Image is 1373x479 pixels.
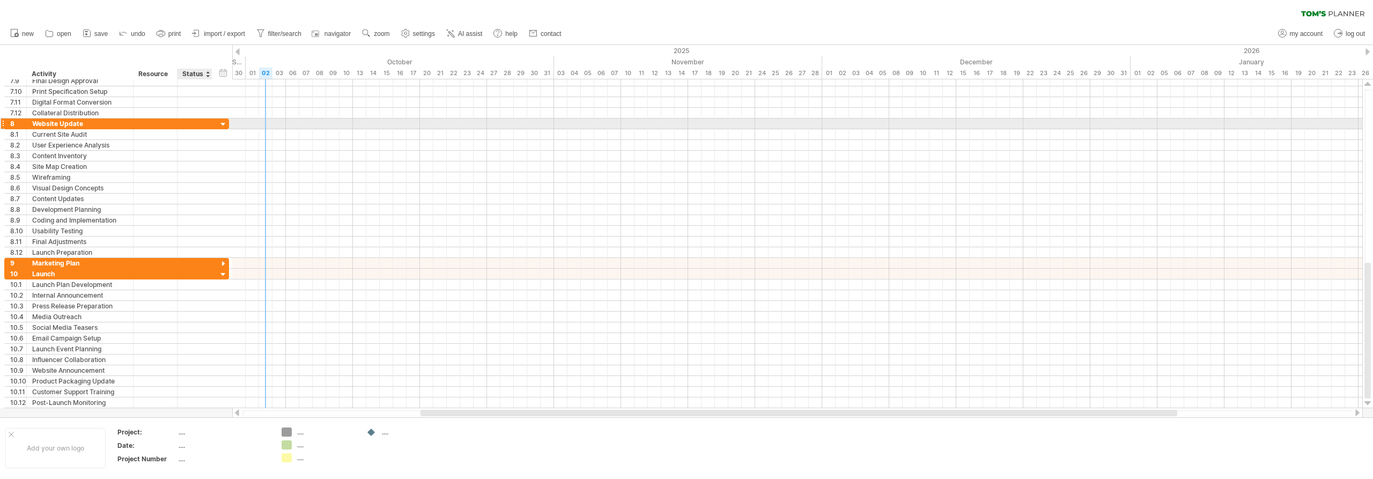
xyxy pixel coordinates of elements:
[688,68,702,79] div: Monday, 17 November 2025
[876,68,889,79] div: Friday, 5 December 2025
[32,322,128,333] div: Social Media Teasers
[567,68,581,79] div: Tuesday, 4 November 2025
[179,428,269,437] div: ....
[168,30,181,38] span: print
[970,68,983,79] div: Tuesday, 16 December 2025
[1104,68,1117,79] div: Tuesday, 30 December 2025
[268,30,301,38] span: filter/search
[608,68,621,79] div: Friday, 7 November 2025
[339,68,353,79] div: Friday, 10 October 2025
[32,290,128,300] div: Internal Announcement
[32,76,128,86] div: Final Design Approval
[32,161,128,172] div: Site Map Creation
[10,247,26,257] div: 8.12
[10,129,26,139] div: 8.1
[382,428,440,437] div: ....
[1131,68,1144,79] div: Thursday, 1 January 2026
[956,68,970,79] div: Monday, 15 December 2025
[10,86,26,97] div: 7.10
[10,237,26,247] div: 8.11
[94,30,108,38] span: save
[154,27,184,41] a: print
[32,237,128,247] div: Final Adjustments
[32,355,128,365] div: Influencer Collaboration
[297,440,356,449] div: ....
[822,68,836,79] div: Monday, 1 December 2025
[474,68,487,79] div: Friday, 24 October 2025
[32,365,128,375] div: Website Announcement
[10,387,26,397] div: 10.11
[32,397,128,408] div: Post-Launch Monitoring
[179,441,269,450] div: ....
[10,108,26,118] div: 7.12
[849,68,862,79] div: Wednesday, 3 December 2025
[460,68,474,79] div: Thursday, 23 October 2025
[889,68,903,79] div: Monday, 8 December 2025
[634,68,648,79] div: Tuesday, 11 November 2025
[32,376,128,386] div: Product Packaging Update
[929,68,943,79] div: Thursday, 11 December 2025
[272,68,286,79] div: Friday, 3 October 2025
[458,30,482,38] span: AI assist
[1171,68,1184,79] div: Tuesday, 6 January 2026
[179,454,269,463] div: ....
[10,355,26,365] div: 10.8
[232,68,246,79] div: Tuesday, 30 September 2025
[189,27,248,41] a: import / export
[916,68,929,79] div: Wednesday, 10 December 2025
[782,68,795,79] div: Wednesday, 26 November 2025
[32,333,128,343] div: Email Campaign Setup
[182,69,206,79] div: Status
[10,151,26,161] div: 8.3
[1211,68,1224,79] div: Friday, 9 January 2026
[32,119,128,129] div: Website Update
[10,269,26,279] div: 10
[32,172,128,182] div: Wireframing
[10,161,26,172] div: 8.4
[1346,30,1365,38] span: log out
[1010,68,1023,79] div: Friday, 19 December 2025
[32,279,128,290] div: Launch Plan Development
[299,68,313,79] div: Tuesday, 7 October 2025
[32,344,128,354] div: Launch Event Planning
[297,453,356,462] div: ....
[621,68,634,79] div: Monday, 10 November 2025
[1037,68,1050,79] div: Tuesday, 23 December 2025
[326,68,339,79] div: Thursday, 9 October 2025
[675,68,688,79] div: Friday, 14 November 2025
[324,30,351,38] span: navigator
[795,68,809,79] div: Thursday, 27 November 2025
[10,215,26,225] div: 8.9
[554,68,567,79] div: Monday, 3 November 2025
[254,27,305,41] a: filter/search
[1305,68,1318,79] div: Tuesday, 20 January 2026
[10,97,26,107] div: 7.11
[1117,68,1131,79] div: Wednesday, 31 December 2025
[541,68,554,79] div: Friday, 31 October 2025
[32,247,128,257] div: Launch Preparation
[1290,30,1323,38] span: my account
[10,290,26,300] div: 10.2
[380,68,393,79] div: Wednesday, 15 October 2025
[32,129,128,139] div: Current Site Audit
[32,194,128,204] div: Content Updates
[32,387,128,397] div: Customer Support Training
[32,69,127,79] div: Activity
[117,428,176,437] div: Project:
[10,204,26,215] div: 8.8
[353,68,366,79] div: Monday, 13 October 2025
[1275,27,1326,41] a: my account
[22,30,34,38] span: new
[398,27,438,41] a: settings
[1090,68,1104,79] div: Monday, 29 December 2025
[10,172,26,182] div: 8.5
[10,140,26,150] div: 8.2
[359,27,393,41] a: zoom
[374,30,389,38] span: zoom
[313,68,326,79] div: Wednesday, 8 October 2025
[1157,68,1171,79] div: Monday, 5 January 2026
[755,68,769,79] div: Monday, 24 November 2025
[117,441,176,450] div: Date:
[42,27,75,41] a: open
[1198,68,1211,79] div: Thursday, 8 January 2026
